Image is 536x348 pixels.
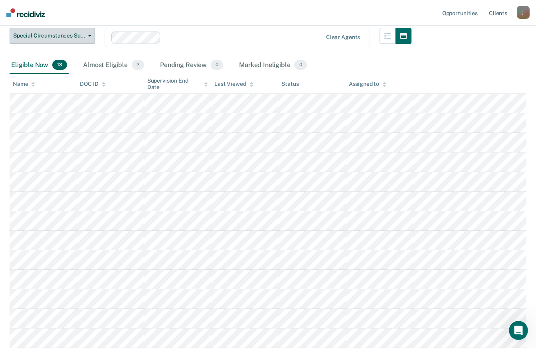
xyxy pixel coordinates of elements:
span: 0 [211,60,223,70]
button: j [517,6,530,19]
img: Recidiviz [6,8,45,17]
div: Marked Ineligible0 [237,57,309,74]
div: Clear agents [326,34,360,41]
div: Assigned to [349,81,386,87]
div: DOC ID [80,81,105,87]
span: 0 [294,60,307,70]
div: Status [281,81,299,87]
span: 13 [52,60,67,70]
div: Supervision End Date [147,77,208,91]
div: Eligible Now13 [10,57,69,74]
iframe: Intercom live chat [509,321,528,340]
div: Last Viewed [214,81,253,87]
span: Special Circumstances Supervision [13,32,85,39]
span: 2 [132,60,144,70]
div: Name [13,81,35,87]
div: Almost Eligible2 [81,57,146,74]
div: Pending Review0 [158,57,225,74]
button: Special Circumstances Supervision [10,28,95,44]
